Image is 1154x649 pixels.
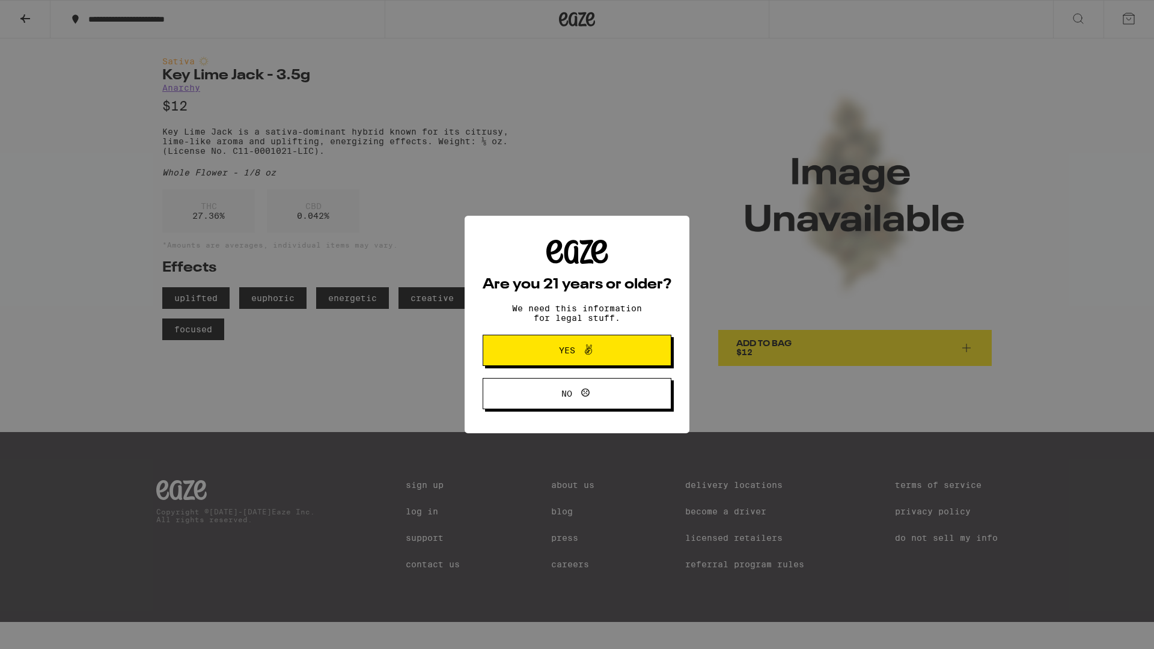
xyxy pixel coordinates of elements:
[1079,613,1142,643] iframe: Opens a widget where you can find more information
[483,335,671,366] button: Yes
[502,303,652,323] p: We need this information for legal stuff.
[561,389,572,398] span: No
[559,346,575,355] span: Yes
[483,278,671,292] h2: Are you 21 years or older?
[483,378,671,409] button: No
